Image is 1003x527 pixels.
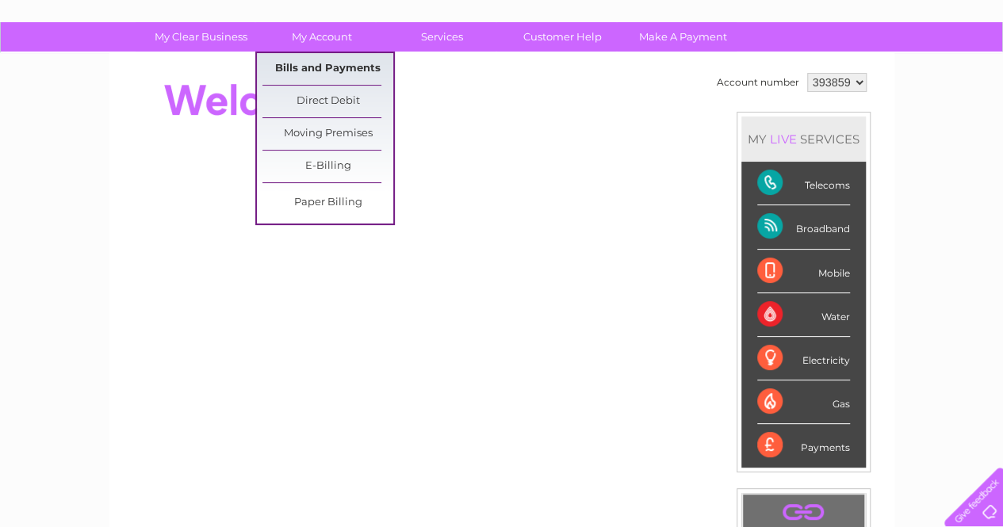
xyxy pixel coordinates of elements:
a: . [747,498,860,526]
a: Paper Billing [262,187,393,219]
a: Log out [951,67,988,79]
a: Customer Help [497,22,628,52]
a: Blog [865,67,888,79]
div: MY SERVICES [741,116,866,162]
div: LIVE [767,132,800,147]
div: Clear Business is a trading name of Verastar Limited (registered in [GEOGRAPHIC_DATA] No. 3667643... [128,9,877,77]
a: Moving Premises [262,118,393,150]
a: Water [724,67,754,79]
a: Energy [764,67,798,79]
td: Account number [713,69,803,96]
a: E-Billing [262,151,393,182]
a: Telecoms [808,67,856,79]
div: Telecoms [757,162,850,205]
div: Gas [757,380,850,424]
a: Bills and Payments [262,53,393,85]
div: Mobile [757,250,850,293]
a: My Clear Business [136,22,266,52]
a: Make A Payment [618,22,748,52]
a: 0333 014 3131 [704,8,814,28]
div: Broadband [757,205,850,249]
div: Electricity [757,337,850,380]
img: logo.png [35,41,116,90]
a: Services [377,22,507,52]
a: Contact [898,67,936,79]
a: Direct Debit [262,86,393,117]
div: Payments [757,424,850,467]
a: My Account [256,22,387,52]
div: Water [757,293,850,337]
